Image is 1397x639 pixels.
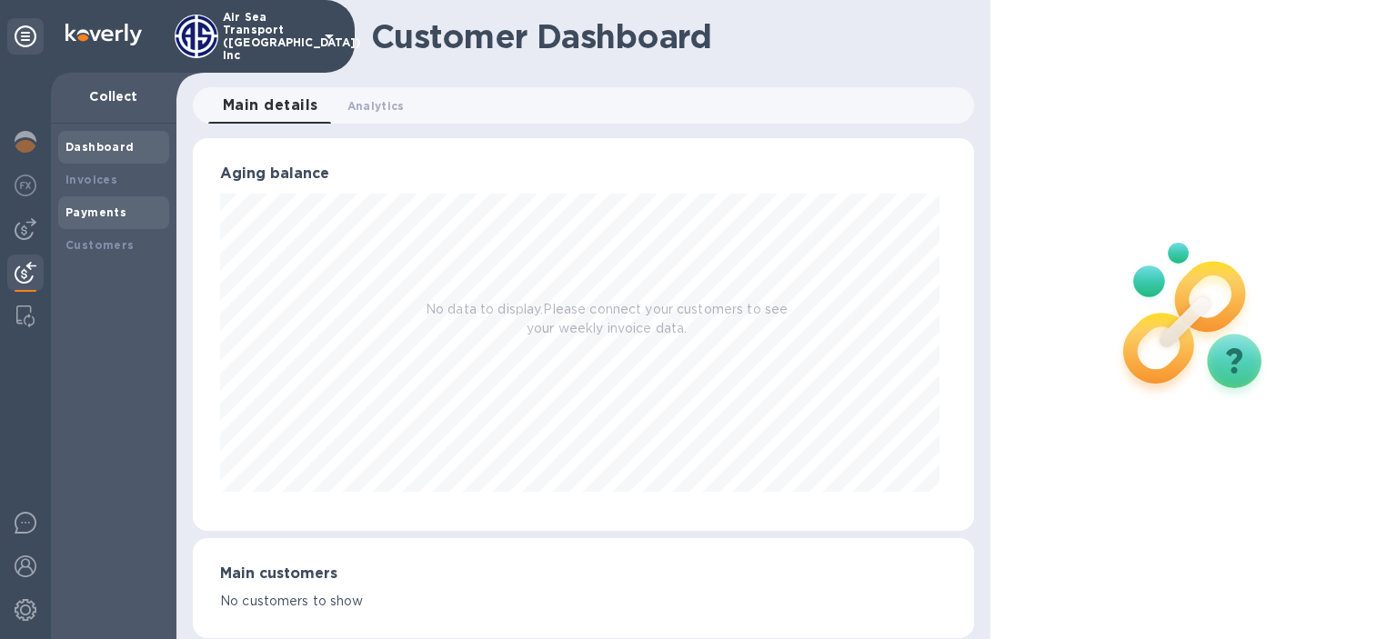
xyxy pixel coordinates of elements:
[65,173,117,186] b: Invoices
[371,17,961,55] h1: Customer Dashboard
[223,11,314,62] p: Air Sea Transport ([GEOGRAPHIC_DATA]) Inc
[7,18,44,55] div: Unpin categories
[220,565,947,583] h3: Main customers
[220,165,947,183] h3: Aging balance
[15,175,36,196] img: Foreign exchange
[65,238,135,252] b: Customers
[223,93,318,118] span: Main details
[65,24,142,45] img: Logo
[347,96,405,115] span: Analytics
[65,87,162,105] p: Collect
[220,592,947,611] p: No customers to show
[65,140,135,154] b: Dashboard
[65,205,126,219] b: Payments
